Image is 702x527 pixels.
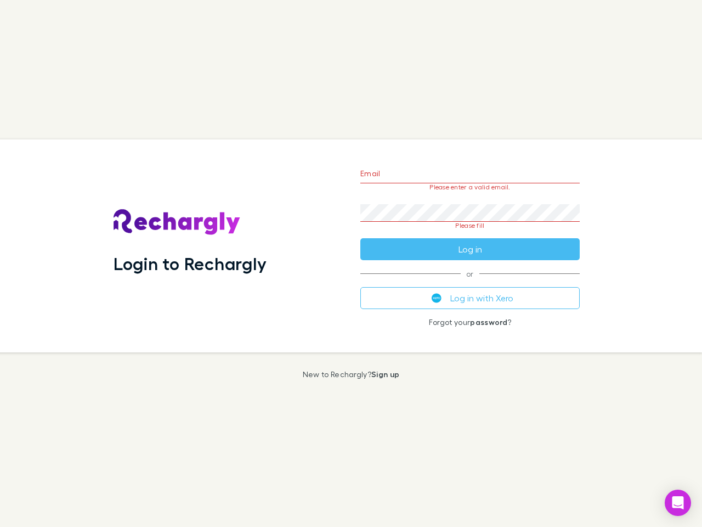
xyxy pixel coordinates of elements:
a: Sign up [371,369,399,379]
img: Rechargly's Logo [114,209,241,236]
span: or [360,273,580,274]
h1: Login to Rechargly [114,253,267,274]
p: Please fill [360,222,580,229]
button: Log in with Xero [360,287,580,309]
p: New to Rechargly? [303,370,400,379]
button: Log in [360,238,580,260]
a: password [470,317,507,327]
img: Xero's logo [432,293,441,303]
div: Open Intercom Messenger [665,490,691,516]
p: Please enter a valid email. [360,183,580,191]
p: Forgot your ? [360,318,580,327]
